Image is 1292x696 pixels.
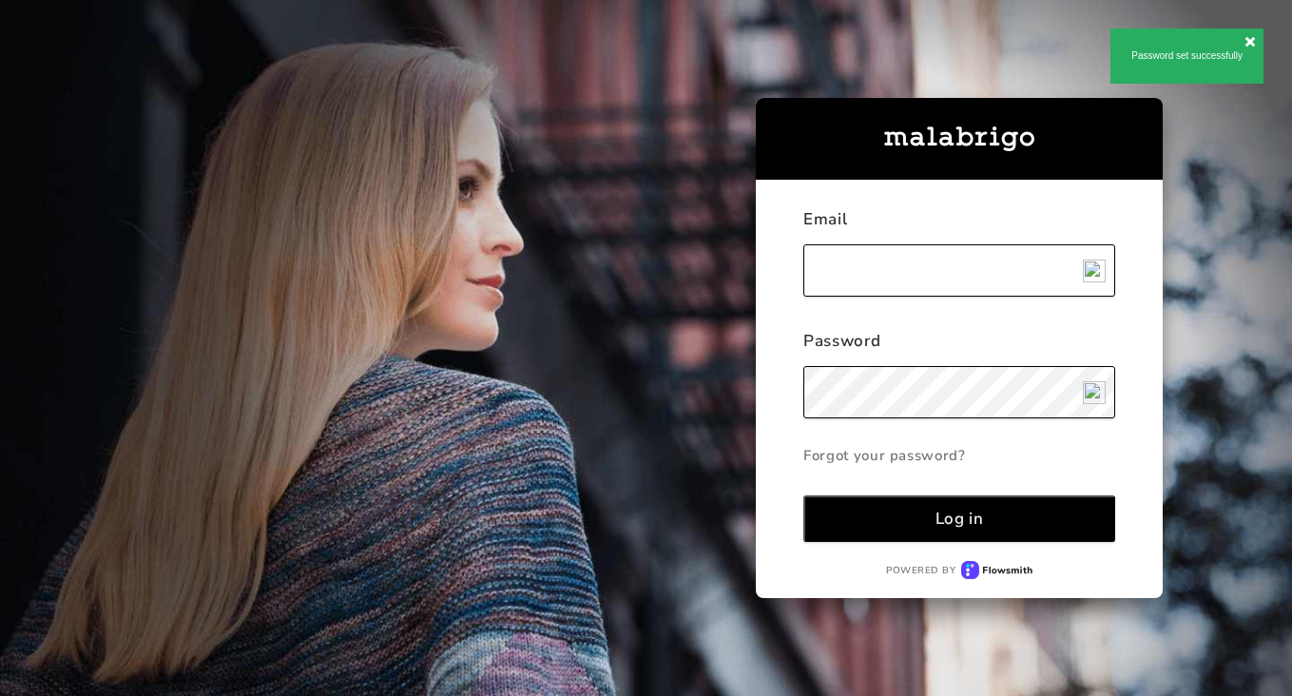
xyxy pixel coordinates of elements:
img: npw-badge-icon-locked.svg [1083,260,1106,282]
img: malabrigo-logo [884,126,1034,151]
div: Password set successfully [1131,49,1243,63]
div: Password [803,330,1115,366]
div: Email [803,208,1115,244]
img: npw-badge-icon-locked.svg [1083,381,1106,404]
img: Flowsmith logo [961,561,1032,579]
a: Forgot your password? [803,436,1115,474]
div: Log in [935,508,984,530]
p: Powered by [886,564,955,577]
button: Log in [803,495,1115,542]
a: Powered byFlowsmith logo [803,561,1115,579]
